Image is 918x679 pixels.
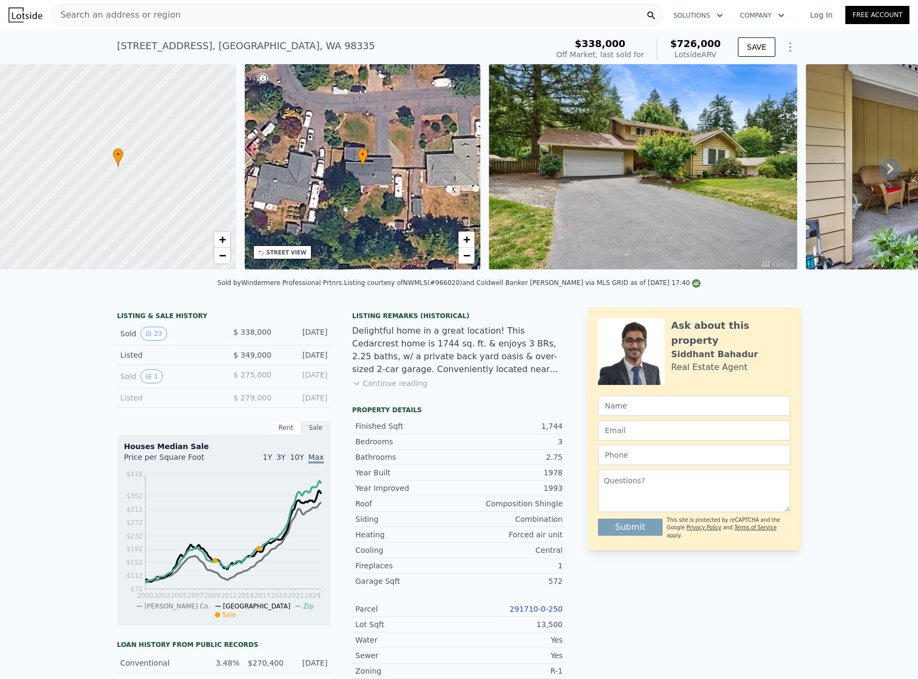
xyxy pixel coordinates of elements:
div: Water [355,635,459,645]
div: Real Estate Agent [671,361,748,374]
img: Sale: 123577262 Parcel: 101158423 [489,64,797,269]
span: $ 275,000 [234,371,271,379]
div: Property details [352,406,566,414]
div: [DATE] [280,327,328,341]
tspan: $192 [126,545,143,553]
div: [DATE] [280,392,328,403]
div: 3 [459,436,563,447]
div: [DATE] [290,658,328,668]
span: $ 338,000 [234,328,271,336]
div: Sewer [355,650,459,661]
div: Listed [120,392,215,403]
div: Bedrooms [355,436,459,447]
div: • [357,148,368,167]
tspan: 2000 [137,592,154,599]
div: 572 [459,576,563,587]
div: 1978 [459,467,563,478]
span: + [219,233,225,246]
div: Roof [355,498,459,509]
tspan: 2012 [221,592,237,599]
tspan: 2024 [305,592,321,599]
div: Lotside ARV [670,49,721,60]
span: $ 349,000 [234,351,271,359]
div: Houses Median Sale [124,441,324,452]
a: Terms of Service [734,524,776,530]
span: Sale [222,611,236,619]
div: Off Market, last sold for [556,49,644,60]
span: 10Y [290,453,304,461]
input: Name [598,396,790,416]
div: [STREET_ADDRESS] , [GEOGRAPHIC_DATA] , WA 98335 [117,38,375,53]
div: Fireplaces [355,560,459,571]
tspan: 2007 [188,592,204,599]
div: Listing Remarks (Historical) [352,312,566,320]
tspan: $152 [126,559,143,566]
tspan: $418 [126,470,143,478]
tspan: $352 [126,492,143,500]
div: STREET VIEW [267,249,307,257]
a: Privacy Policy [687,524,721,530]
div: Finished Sqft [355,421,459,431]
a: Zoom out [214,248,230,264]
span: $ 279,000 [234,393,271,402]
span: Search an address or region [52,9,181,21]
div: Conventional [120,658,196,668]
div: R-1 [459,666,563,676]
span: [GEOGRAPHIC_DATA] [223,603,290,610]
tspan: 2005 [170,592,187,599]
img: NWMLS Logo [692,279,701,288]
img: Lotside [9,7,42,22]
tspan: 2021 [287,592,304,599]
button: Solutions [665,6,732,25]
div: Forced air unit [459,529,563,540]
div: Price per Square Foot [124,452,224,469]
div: Delightful home in a great location! This Cedarcrest home is 1744 sq. ft. & enjoys 3 BRs, 2.25 ba... [352,325,566,376]
tspan: $232 [126,533,143,540]
tspan: 2017 [254,592,271,599]
div: Siddhant Bahadur [671,348,758,361]
button: Continue reading [352,378,427,389]
tspan: 2009 [204,592,221,599]
div: Sold by Windermere Professional Prtnrs . [217,279,344,287]
div: • [113,148,123,167]
div: Bathrooms [355,452,459,462]
button: SAVE [738,37,775,57]
div: Sale [301,421,331,435]
div: Listing courtesy of NWMLS (#966020) and Coldwell Banker [PERSON_NAME] via MLS GRID as of [DATE] 1... [344,279,701,287]
div: Lot Sqft [355,619,459,630]
span: 1Y [263,453,272,461]
div: 1 [459,560,563,571]
div: $270,400 [246,658,283,668]
a: 291710-0-250 [510,605,563,613]
input: Email [598,420,790,441]
div: Ask about this property [671,318,790,348]
tspan: 2014 [237,592,254,599]
a: Zoom in [458,232,474,248]
div: LISTING & SALE HISTORY [117,312,331,322]
button: Company [732,6,793,25]
div: [DATE] [280,369,328,383]
span: − [219,249,225,262]
span: + [463,233,470,246]
span: $338,000 [575,38,626,49]
div: Yes [459,650,563,661]
tspan: $312 [126,506,143,513]
tspan: 2002 [154,592,170,599]
div: Loan history from public records [117,641,331,649]
div: Year Improved [355,483,459,493]
span: $726,000 [670,38,721,49]
span: Zip [303,603,313,610]
button: Submit [598,519,663,536]
div: 1,744 [459,421,563,431]
div: Sold [120,327,215,341]
a: Zoom in [214,232,230,248]
a: Zoom out [458,248,474,264]
button: View historical data [141,369,163,383]
button: View historical data [141,327,167,341]
div: Yes [459,635,563,645]
div: Garage Sqft [355,576,459,587]
div: Cooling [355,545,459,555]
div: Parcel [355,604,459,614]
tspan: $72 [130,585,143,593]
div: Listed [120,350,215,360]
